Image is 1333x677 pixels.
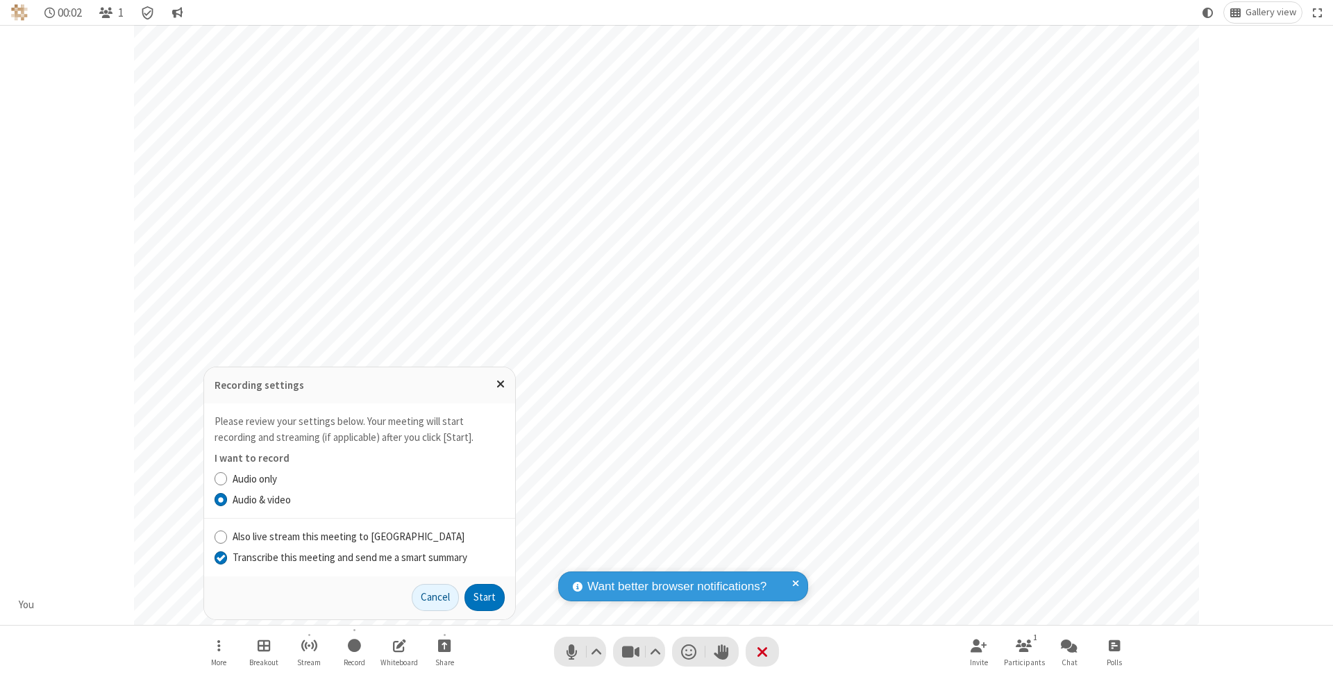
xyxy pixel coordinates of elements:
[1030,631,1041,644] div: 1
[705,637,739,667] button: Raise hand
[1003,632,1045,671] button: Open participant list
[1004,658,1045,667] span: Participants
[344,658,365,667] span: Record
[672,637,705,667] button: Send a reaction
[1107,658,1122,667] span: Polls
[424,632,465,671] button: Start sharing
[1093,632,1135,671] button: Open poll
[587,578,766,596] span: Want better browser notifications?
[11,4,28,21] img: QA Selenium DO NOT DELETE OR CHANGE
[412,584,459,612] button: Cancel
[233,492,505,508] label: Audio & video
[435,658,454,667] span: Share
[288,632,330,671] button: Start streaming
[118,6,124,19] span: 1
[135,2,161,23] div: Meeting details Encryption enabled
[1062,658,1078,667] span: Chat
[554,637,606,667] button: Mute (⌘+Shift+A)
[166,2,188,23] button: Conversation
[215,415,473,444] label: Please review your settings below. Your meeting will start recording and streaming (if applicable...
[211,658,226,667] span: More
[93,2,129,23] button: Open participant list
[378,632,420,671] button: Open shared whiteboard
[58,6,82,19] span: 00:02
[233,550,505,566] label: Transcribe this meeting and send me a smart summary
[1307,2,1328,23] button: Fullscreen
[970,658,988,667] span: Invite
[613,637,665,667] button: Stop video (⌘+Shift+V)
[333,632,375,671] button: Record
[14,597,40,613] div: You
[1224,2,1302,23] button: Change layout
[39,2,88,23] div: Timer
[297,658,321,667] span: Stream
[646,637,665,667] button: Video setting
[1197,2,1219,23] button: Using system theme
[215,451,290,465] label: I want to record
[233,529,505,545] label: Also live stream this meeting to [GEOGRAPHIC_DATA]
[249,658,278,667] span: Breakout
[1048,632,1090,671] button: Open chat
[746,637,779,667] button: End or leave meeting
[1246,7,1296,18] span: Gallery view
[486,367,515,401] button: Close popover
[198,632,240,671] button: Open menu
[958,632,1000,671] button: Invite participants (⌘+Shift+I)
[380,658,418,667] span: Whiteboard
[215,378,304,392] label: Recording settings
[243,632,285,671] button: Manage Breakout Rooms
[464,584,505,612] button: Start
[587,637,606,667] button: Audio settings
[233,471,505,487] label: Audio only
